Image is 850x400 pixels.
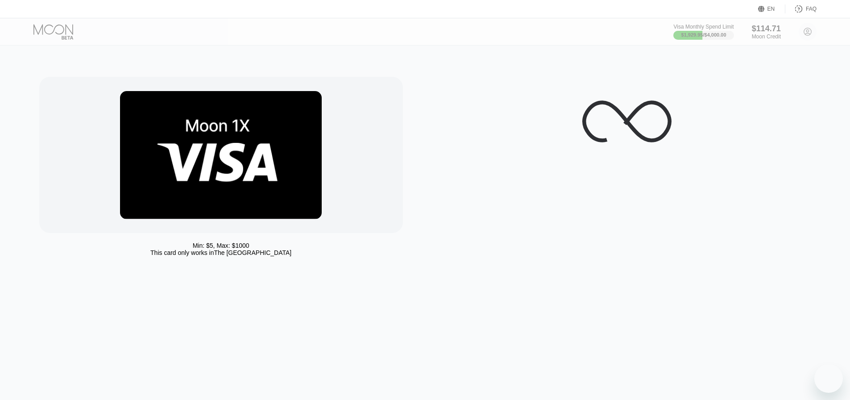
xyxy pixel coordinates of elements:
[150,249,291,256] div: This card only works in The [GEOGRAPHIC_DATA]
[681,32,726,37] div: $1,929.95 / $4,000.00
[673,24,734,40] div: Visa Monthly Spend Limit$1,929.95/$4,000.00
[673,24,734,30] div: Visa Monthly Spend Limit
[193,242,249,249] div: Min: $ 5 , Max: $ 1000
[806,6,817,12] div: FAQ
[767,6,775,12] div: EN
[785,4,817,13] div: FAQ
[758,4,785,13] div: EN
[814,364,843,393] iframe: Button to launch messaging window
